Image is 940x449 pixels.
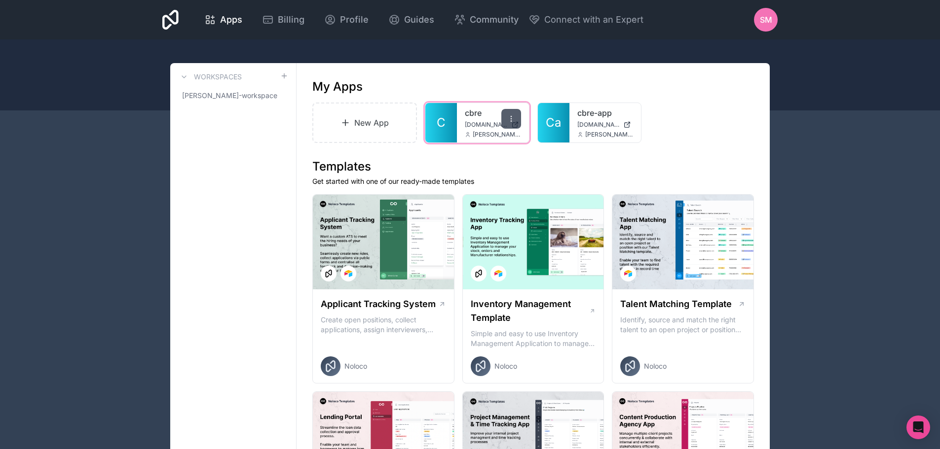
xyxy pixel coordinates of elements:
[471,297,589,325] h1: Inventory Management Template
[494,361,517,371] span: Noloco
[544,13,643,27] span: Connect with an Expert
[538,103,569,142] a: Ca
[577,121,620,129] span: [DOMAIN_NAME]
[321,315,446,335] p: Create open positions, collect applications, assign interviewers, centralise candidate feedback a...
[620,297,732,311] h1: Talent Matching Template
[178,87,288,104] a: [PERSON_NAME]-workspace
[577,121,634,129] a: [DOMAIN_NAME]
[760,14,772,26] span: SM
[906,415,930,439] div: Open Intercom Messenger
[312,103,417,143] a: New App
[465,121,521,129] a: [DOMAIN_NAME]
[321,297,436,311] h1: Applicant Tracking System
[471,329,596,348] p: Simple and easy to use Inventory Management Application to manage your stock, orders and Manufact...
[278,13,304,27] span: Billing
[182,91,277,101] span: [PERSON_NAME]-workspace
[465,107,521,119] a: cbre
[254,9,312,31] a: Billing
[340,13,369,27] span: Profile
[620,315,746,335] p: Identify, source and match the right talent to an open project or position with our Talent Matchi...
[312,79,363,95] h1: My Apps
[425,103,457,142] a: C
[196,9,250,31] a: Apps
[446,9,526,31] a: Community
[624,270,632,277] img: Airtable Logo
[178,71,242,83] a: Workspaces
[465,121,507,129] span: [DOMAIN_NAME]
[577,107,634,119] a: cbre-app
[380,9,442,31] a: Guides
[312,176,754,186] p: Get started with one of our ready-made templates
[470,13,519,27] span: Community
[473,131,521,138] span: [PERSON_NAME][EMAIL_ADDRESS][PERSON_NAME][DOMAIN_NAME]
[344,270,352,277] img: Airtable Logo
[585,131,634,138] span: [PERSON_NAME][EMAIL_ADDRESS][PERSON_NAME][DOMAIN_NAME]
[220,13,242,27] span: Apps
[546,115,561,131] span: Ca
[344,361,367,371] span: Noloco
[312,159,754,174] h1: Templates
[404,13,434,27] span: Guides
[528,13,643,27] button: Connect with an Expert
[644,361,667,371] span: Noloco
[494,270,502,277] img: Airtable Logo
[316,9,376,31] a: Profile
[437,115,446,131] span: C
[194,72,242,82] h3: Workspaces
